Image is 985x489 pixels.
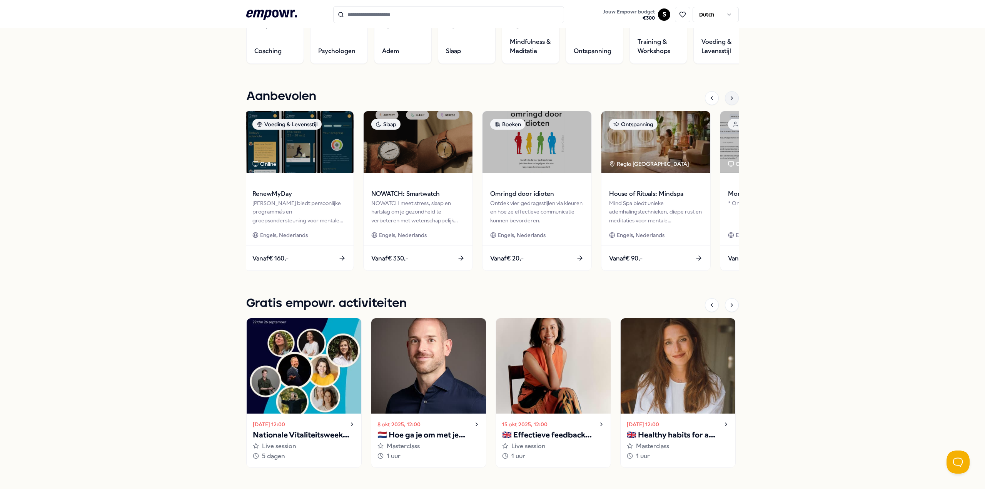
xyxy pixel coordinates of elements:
[728,199,821,225] div: * Online
[566,6,623,64] a: Ontspanning
[601,111,711,271] a: package imageOntspanningRegio [GEOGRAPHIC_DATA] House of Rituals: MindspaMind Spa biedt unieke ad...
[247,318,361,414] img: activity image
[252,254,289,264] span: Vanaf € 160,-
[377,429,480,441] p: 🇳🇱 Hoe ga je om met je innerlijke criticus?
[253,441,355,451] div: Live session
[502,429,604,441] p: 🇬🇧 Effectieve feedback geven en ontvangen
[244,111,354,271] a: package imageVoeding & LevensstijlOnlineRenewMyDay[PERSON_NAME] biedt persoonlijke programma's en...
[252,189,346,199] span: RenewMyDay
[609,160,690,168] div: Regio [GEOGRAPHIC_DATA]
[498,231,546,239] span: Engels, Nederlands
[371,318,486,414] img: activity image
[377,420,421,429] time: 8 okt 2025, 12:00
[252,160,276,168] div: Online
[260,231,308,239] span: Engels, Nederlands
[490,199,584,225] div: Ontdek vier gedragsstijlen via kleuren en hoe ze effectieve communicatie kunnen bevorderen.
[502,6,559,64] a: Mindfulness & Meditatie
[617,231,664,239] span: Engels, Nederlands
[482,111,591,173] img: package image
[601,111,710,173] img: package image
[620,318,736,467] a: [DATE] 12:00🇬🇧 Healthy habits for a stress-free start to the yearMasterclass1 uur
[490,189,584,199] span: Omringd door idioten
[502,420,548,429] time: 15 okt 2025, 12:00
[627,420,659,429] time: [DATE] 12:00
[720,111,830,271] a: package imageCoachingOnlineMonny app - jouw financiële assistent* OnlineEngels, NederlandsVanaf€ ...
[728,189,821,199] span: Monny app - jouw financiële assistent
[601,7,656,23] button: Jouw Empowr budget€300
[629,6,687,64] a: Training & Workshops
[701,37,743,56] span: Voeding & Levensstijl
[609,254,643,264] span: Vanaf € 90,-
[246,294,407,313] h1: Gratis empowr. activiteiten
[253,429,355,441] p: Nationale Vitaliteitsweek 2025
[574,47,611,56] span: Ontspanning
[728,160,752,168] div: Online
[627,451,729,461] div: 1 uur
[510,37,551,56] span: Mindfulness & Meditatie
[627,441,729,451] div: Masterclass
[502,441,604,451] div: Live session
[490,119,525,130] div: Boeken
[333,6,564,23] input: Search for products, categories or subcategories
[947,451,970,474] iframe: Help Scout Beacon - Open
[728,119,768,130] div: Coaching
[496,318,611,467] a: 15 okt 2025, 12:00🇬🇧 Effectieve feedback geven en ontvangenLive session1 uur
[658,8,670,21] button: S
[374,6,432,64] a: Adem
[446,47,461,56] span: Slaap
[371,119,401,130] div: Slaap
[253,420,285,429] time: [DATE] 12:00
[609,119,658,130] div: Ontspanning
[253,451,355,461] div: 5 dagen
[252,119,322,130] div: Voeding & Levensstijl
[490,254,524,264] span: Vanaf € 20,-
[609,199,703,225] div: Mind Spa biedt unieke ademhalingstechnieken, diepe rust en meditaties voor mentale stressverlicht...
[254,47,282,56] span: Coaching
[245,111,354,173] img: package image
[377,451,480,461] div: 1 uur
[246,318,362,467] a: [DATE] 12:00Nationale Vitaliteitsweek 2025Live session5 dagen
[693,6,751,64] a: Voeding & Levensstijl
[379,231,427,239] span: Engels, Nederlands
[438,6,496,64] a: Slaap
[728,254,761,264] span: Vanaf € 95,-
[252,199,346,225] div: [PERSON_NAME] biedt persoonlijke programma's en groepsondersteuning voor mentale veerkracht en vi...
[496,318,611,414] img: activity image
[377,441,480,451] div: Masterclass
[736,231,783,239] span: Engels, Nederlands
[621,318,735,414] img: activity image
[364,111,472,173] img: package image
[371,199,465,225] div: NOWATCH meet stress, slaap en hartslag om je gezondheid te verbeteren met wetenschappelijk gevali...
[371,254,408,264] span: Vanaf € 330,-
[627,429,729,441] p: 🇬🇧 Healthy habits for a stress-free start to the year
[246,6,304,64] a: Coaching
[382,47,399,56] span: Adem
[609,189,703,199] span: House of Rituals: Mindspa
[371,318,486,467] a: 8 okt 2025, 12:00🇳🇱 Hoe ga je om met je innerlijke criticus?Masterclass1 uur
[603,9,655,15] span: Jouw Empowr budget
[371,189,465,199] span: NOWATCH: Smartwatch
[482,111,592,271] a: package imageBoekenOmringd door idiotenOntdek vier gedragsstijlen via kleuren en hoe ze effectiev...
[638,37,679,56] span: Training & Workshops
[502,451,604,461] div: 1 uur
[600,7,658,23] a: Jouw Empowr budget€300
[720,111,829,173] img: package image
[246,87,316,106] h1: Aanbevolen
[310,6,368,64] a: Psychologen
[318,47,356,56] span: Psychologen
[603,15,655,21] span: € 300
[363,111,473,271] a: package imageSlaapNOWATCH: SmartwatchNOWATCH meet stress, slaap en hartslag om je gezondheid te v...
